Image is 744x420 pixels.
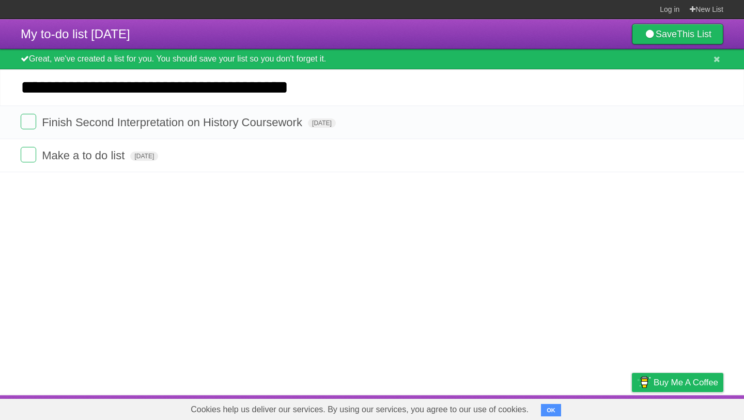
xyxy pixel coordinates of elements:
span: [DATE] [308,118,336,128]
span: Cookies help us deliver our services. By using our services, you agree to our use of cookies. [180,399,539,420]
label: Done [21,114,36,129]
b: This List [677,29,711,39]
label: Done [21,147,36,162]
span: Make a to do list [42,149,127,162]
span: Finish Second Interpretation on History Coursework [42,116,305,129]
a: About [494,398,516,417]
span: [DATE] [130,152,158,161]
a: Terms [583,398,606,417]
a: Developers [529,398,570,417]
a: Privacy [618,398,645,417]
img: Buy me a coffee [637,373,651,391]
a: Buy me a coffee [632,373,723,392]
span: Buy me a coffee [654,373,718,392]
span: My to-do list [DATE] [21,27,130,41]
a: SaveThis List [632,24,723,44]
a: Suggest a feature [658,398,723,417]
button: OK [541,404,561,416]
